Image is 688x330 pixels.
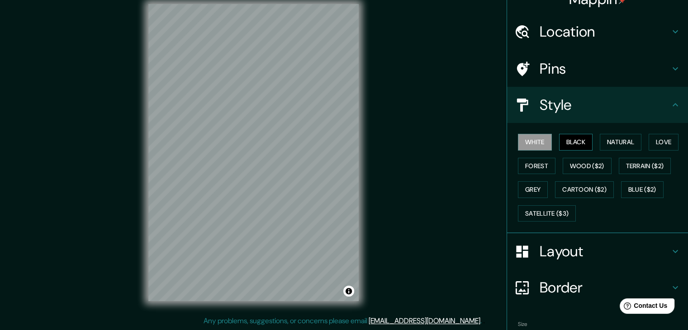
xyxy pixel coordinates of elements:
button: Grey [518,181,548,198]
div: . [483,316,485,326]
div: Location [507,14,688,50]
p: Any problems, suggestions, or concerns please email . [204,316,482,326]
button: Terrain ($2) [619,158,671,174]
div: Border [507,269,688,306]
div: . [482,316,483,326]
div: Layout [507,233,688,269]
h4: Pins [540,60,670,78]
button: Black [559,134,593,151]
label: Size [518,321,527,328]
button: Blue ($2) [621,181,664,198]
button: White [518,134,552,151]
div: Style [507,87,688,123]
button: Forest [518,158,555,174]
div: Pins [507,51,688,87]
button: Toggle attribution [343,286,354,297]
h4: Layout [540,242,670,260]
canvas: Map [148,4,359,301]
button: Natural [600,134,641,151]
iframe: Help widget launcher [607,295,678,320]
h4: Location [540,23,670,41]
h4: Border [540,278,670,297]
h4: Style [540,96,670,114]
button: Satellite ($3) [518,205,576,222]
button: Cartoon ($2) [555,181,614,198]
button: Wood ($2) [563,158,612,174]
a: [EMAIL_ADDRESS][DOMAIN_NAME] [369,316,480,325]
button: Love [649,134,679,151]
